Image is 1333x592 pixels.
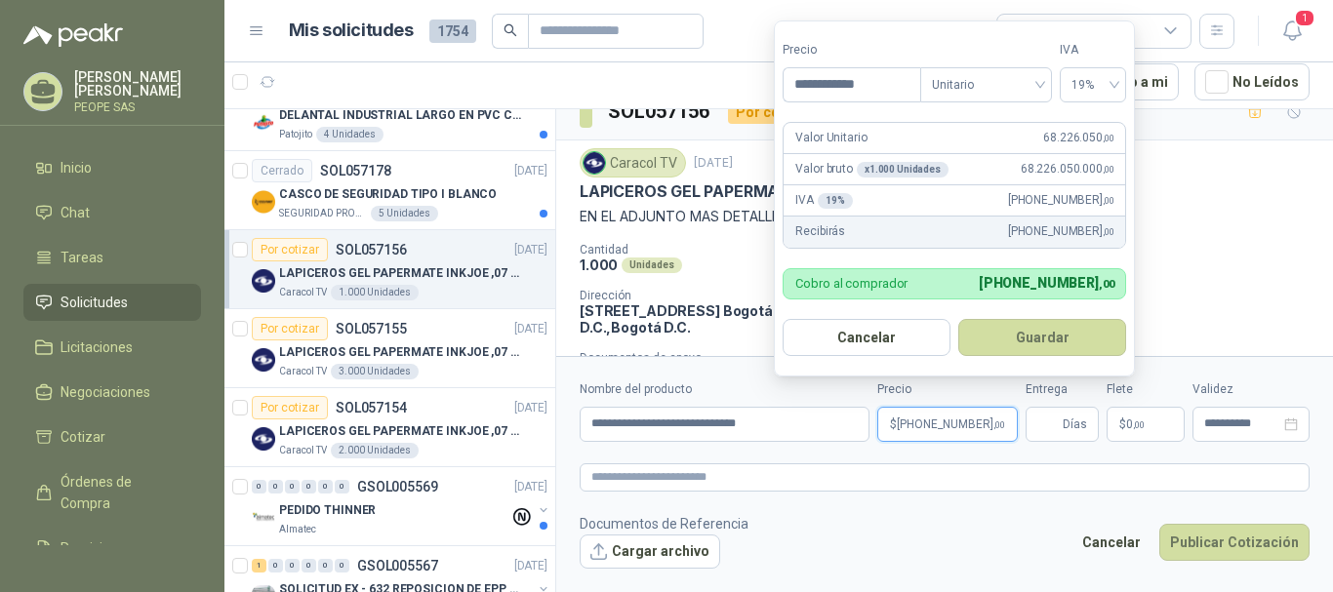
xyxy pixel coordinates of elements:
[285,480,300,493] div: 0
[224,151,555,230] a: CerradoSOL057178[DATE] Company LogoCASCO DE SEGURIDAD TIPO I BLANCOSEGURIDAD PROVISER LTDA5 Unidades
[61,202,90,223] span: Chat
[61,426,105,448] span: Cotizar
[268,480,283,493] div: 0
[331,443,419,458] div: 2.000 Unidades
[514,557,547,575] p: [DATE]
[1192,380,1310,399] label: Validez
[514,399,547,417] p: [DATE]
[252,238,328,261] div: Por cotizar
[1063,408,1087,441] span: Días
[23,329,201,366] a: Licitaciones
[1071,70,1115,99] span: 19%
[993,419,1005,430] span: ,00
[23,23,123,47] img: Logo peakr
[252,506,275,530] img: Company Logo
[23,149,201,186] a: Inicio
[783,41,919,59] label: Precio
[252,480,266,493] div: 0
[1021,160,1114,178] span: 68.226.050.000
[795,277,908,290] p: Cobro al comprador
[514,241,547,259] p: [DATE]
[335,559,349,572] div: 0
[580,206,1310,227] p: EN EL ADJUNTO MAS DETALLE
[1126,418,1145,430] span: 0
[429,20,476,43] span: 1754
[1107,407,1185,442] p: $ 0,00
[279,106,522,125] p: DELANTAL INDUSTRIAL LARGO EN PVC COLOR AMARILLO
[252,269,275,293] img: Company Logo
[795,129,867,147] p: Valor Unitario
[580,243,835,257] p: Cantidad
[224,309,555,388] a: Por cotizarSOL057155[DATE] Company LogoLAPICEROS GEL PAPERMATE INKJOE ,07 1 LOGO 1 TINTACaracol T...
[897,418,1005,430] span: [PHONE_NUMBER]
[1159,524,1310,561] button: Publicar Cotización
[694,154,733,173] p: [DATE]
[514,320,547,338] p: [DATE]
[514,162,547,180] p: [DATE]
[61,537,133,559] span: Remisiones
[580,513,748,534] p: Documentos de Referencia
[580,302,794,335] p: [STREET_ADDRESS] Bogotá D.C. , Bogotá D.C.
[279,501,376,520] p: PEDIDO THINNER
[580,380,869,399] label: Nombre del producto
[279,364,327,379] p: Caracol TV
[608,97,712,127] h3: SOL057156
[877,407,1018,442] p: $[PHONE_NUMBER],00
[252,559,266,572] div: 1
[331,364,419,379] div: 3.000 Unidades
[252,159,312,182] div: Cerrado
[279,264,522,283] p: LAPICEROS GEL PAPERMATE INKJOE ,07 1 LOGO 1 TINTA
[932,70,1040,99] span: Unitario
[795,222,845,241] p: Recibirás
[61,247,103,268] span: Tareas
[279,422,522,441] p: LAPICEROS GEL PAPERMATE INKJOE ,07 1 LOGO 1 TINTA
[61,336,133,358] span: Licitaciones
[979,275,1114,291] span: [PHONE_NUMBER]
[268,559,283,572] div: 0
[23,530,201,567] a: Remisiones
[252,396,328,419] div: Por cotizar
[795,160,948,178] p: Valor bruto
[23,418,201,455] a: Cotizar
[1103,195,1114,206] span: ,00
[1103,133,1114,143] span: ,00
[252,317,328,340] div: Por cotizar
[224,388,555,467] a: Por cotizarSOL057154[DATE] Company LogoLAPICEROS GEL PAPERMATE INKJOE ,07 1 LOGO 1 TINTACaracol T...
[279,127,312,142] p: Patojito
[23,284,201,321] a: Solicitudes
[252,190,275,214] img: Company Logo
[1274,14,1310,49] button: 1
[23,194,201,231] a: Chat
[74,70,201,98] p: [PERSON_NAME] [PERSON_NAME]
[728,100,818,124] div: Por cotizar
[335,480,349,493] div: 0
[289,17,414,45] h1: Mis solicitudes
[958,319,1126,356] button: Guardar
[61,157,92,178] span: Inicio
[285,559,300,572] div: 0
[331,285,419,300] div: 1.000 Unidades
[1119,418,1126,430] span: $
[318,480,333,493] div: 0
[61,381,150,403] span: Negociaciones
[580,351,1325,365] p: Documentos de apoyo
[1026,380,1099,399] label: Entrega
[61,471,182,514] span: Órdenes de Compra
[336,322,407,335] p: SOL057155
[514,478,547,496] p: [DATE]
[224,230,555,309] a: Por cotizarSOL057156[DATE] Company LogoLAPICEROS GEL PAPERMATE INKJOE ,07 1 LOGO 1 TINTACaracol T...
[1194,63,1310,100] button: No Leídos
[1103,164,1114,175] span: ,00
[580,181,1009,202] p: LAPICEROS GEL PAPERMATE INKJOE ,07 1 LOGO 1 TINTA
[336,401,407,414] p: SOL057154
[580,148,686,178] div: Caracol TV
[371,206,438,221] div: 5 Unidades
[580,289,794,302] p: Dirección
[1099,278,1114,291] span: ,00
[580,257,618,273] p: 1.000
[252,475,551,537] a: 0 0 0 0 0 0 GSOL005569[DATE] Company LogoPEDIDO THINNERAlmatec
[857,162,949,178] div: x 1.000 Unidades
[1107,380,1185,399] label: Flete
[279,343,522,362] p: LAPICEROS GEL PAPERMATE INKJOE ,07 1 LOGO 1 TINTA
[1008,191,1114,210] span: [PHONE_NUMBER]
